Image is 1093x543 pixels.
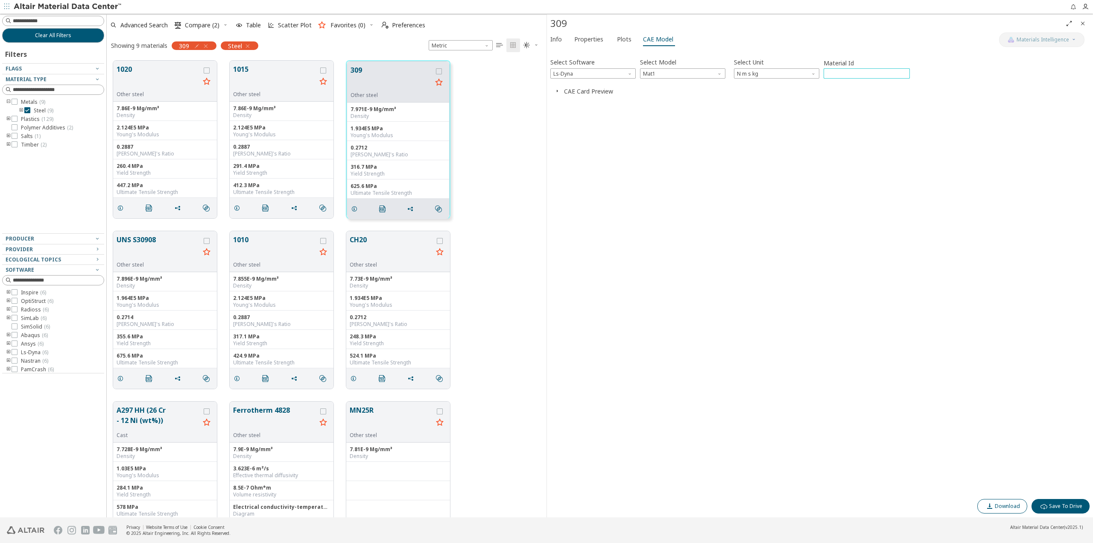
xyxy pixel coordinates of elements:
[233,352,330,359] div: 424.9 MPa
[510,42,517,49] i: 
[6,289,12,296] i: toogle group
[233,491,330,498] div: Volume resistivity
[48,366,54,373] span: ( 6 )
[67,124,73,131] span: ( 2 )
[117,64,200,91] button: 1020
[824,69,909,78] input: Start Number
[435,205,442,212] i: 
[496,42,503,49] i: 
[262,205,269,211] i: 
[351,113,446,120] div: Density
[351,92,432,99] div: Other steel
[6,366,12,373] i: toogle group
[233,144,330,150] div: 0.2887
[39,98,45,106] span: ( 9 )
[433,416,447,430] button: Favorite
[506,38,520,52] button: Tile View
[107,54,546,517] div: grid
[233,131,330,138] div: Young's Modulus
[350,453,447,460] div: Density
[14,3,123,11] img: Altair Material Data Center
[233,453,330,460] div: Density
[233,170,330,176] div: Yield Strength
[6,141,12,148] i: toogle group
[117,189,213,196] div: Ultimate Tensile Strength
[350,432,433,439] div: Other steel
[35,132,41,140] span: ( 1 )
[117,302,213,308] div: Young's Modulus
[34,107,53,114] span: Steel
[734,68,819,79] div: Unit
[117,276,213,282] div: 7.896E-9 Mg/mm³
[6,246,33,253] span: Provider
[35,32,71,39] span: Clear All Filters
[316,416,330,430] button: Favorite
[550,56,595,68] label: Select Software
[42,332,48,339] span: ( 6 )
[403,200,421,217] button: Share
[316,246,330,259] button: Favorite
[233,112,330,119] div: Density
[233,261,316,268] div: Other steel
[1040,503,1047,510] i: 
[21,298,53,305] span: OptiStruct
[550,68,636,79] div: Software
[203,205,210,211] i: 
[643,32,673,46] span: CAE Model
[2,234,104,244] button: Producer
[1008,36,1014,43] img: AI Copilot
[350,282,447,289] div: Density
[550,68,636,79] span: Ls-Dyna
[199,200,217,217] button: Similar search
[1062,17,1076,30] button: Full Screen
[287,370,305,387] button: Share
[111,41,167,50] div: Showing 9 materials
[21,323,50,330] span: SimSolid
[41,115,53,123] span: ( 129 )
[347,200,365,217] button: Details
[233,504,330,511] div: Electrical conductivity-temperature
[21,315,47,322] span: SimLab
[351,183,446,190] div: 625.6 MPa
[6,99,12,106] i: toogle group
[824,58,910,68] label: Material Id
[117,124,213,131] div: 2.124E5 MPa
[350,333,447,340] div: 248.3 MPa
[233,91,316,98] div: Other steel
[1049,503,1082,510] span: Save To Drive
[233,446,330,453] div: 7.9E-9 Mg/mm³
[42,357,48,364] span: ( 6 )
[117,504,213,511] div: 578 MPa
[258,370,276,387] button: PDF Download
[233,64,316,91] button: 1015
[117,405,200,432] button: A297 HH (26 Cr - 12 Ni (wt%))
[977,499,1027,514] button: Download
[640,56,676,68] label: Select Model
[350,359,447,366] div: Ultimate Tensile Strength
[330,22,365,28] span: Favorites (0)
[170,370,188,387] button: Share
[117,105,213,112] div: 7.86E-9 Mg/mm³
[200,75,213,89] button: Favorite
[117,170,213,176] div: Yield Strength
[351,132,446,139] div: Young's Modulus
[113,200,131,217] button: Details
[1017,36,1069,43] span: Materials Intelligence
[233,182,330,189] div: 412.3 MPa
[146,375,152,382] i: 
[351,164,446,170] div: 316.7 MPa
[999,32,1084,47] button: AI CopilotMaterials Intelligence
[21,366,54,373] span: PamCrash
[126,524,140,530] a: Privacy
[350,340,447,347] div: Yield Strength
[200,416,213,430] button: Favorite
[117,112,213,119] div: Density
[433,246,447,259] button: Favorite
[2,255,104,265] button: Ecological Topics
[233,333,330,340] div: 317.1 MPa
[21,332,48,339] span: Abaqus
[233,472,330,479] div: Effective thermal diffusivity
[117,150,213,157] div: [PERSON_NAME]'s Ratio
[429,40,493,50] div: Unit System
[6,76,47,83] span: Material Type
